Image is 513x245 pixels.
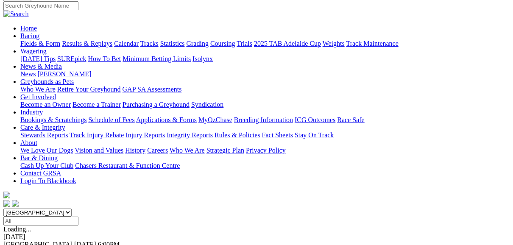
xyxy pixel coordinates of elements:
[262,131,293,139] a: Fact Sheets
[20,116,86,123] a: Bookings & Scratchings
[20,55,510,63] div: Wagering
[20,131,68,139] a: Stewards Reports
[167,131,213,139] a: Integrity Reports
[57,55,86,62] a: SUREpick
[125,131,165,139] a: Injury Reports
[246,147,286,154] a: Privacy Policy
[125,147,145,154] a: History
[123,86,182,93] a: GAP SA Assessments
[254,40,321,47] a: 2025 TAB Adelaide Cup
[20,109,43,116] a: Industry
[12,200,19,207] img: twitter.svg
[210,40,235,47] a: Coursing
[20,101,71,108] a: Become an Owner
[20,170,61,177] a: Contact GRSA
[123,55,191,62] a: Minimum Betting Limits
[88,55,121,62] a: How To Bet
[62,40,112,47] a: Results & Replays
[20,139,37,146] a: About
[20,93,56,100] a: Get Involved
[70,131,124,139] a: Track Injury Rebate
[75,147,123,154] a: Vision and Values
[191,101,223,108] a: Syndication
[20,70,510,78] div: News & Media
[20,63,62,70] a: News & Media
[192,55,213,62] a: Isolynx
[20,55,56,62] a: [DATE] Tips
[20,86,56,93] a: Who We Are
[3,192,10,198] img: logo-grsa-white.png
[20,131,510,139] div: Care & Integrity
[20,154,58,161] a: Bar & Dining
[3,10,29,18] img: Search
[20,32,39,39] a: Racing
[20,25,37,32] a: Home
[20,162,73,169] a: Cash Up Your Club
[295,131,334,139] a: Stay On Track
[198,116,232,123] a: MyOzChase
[20,40,60,47] a: Fields & Form
[215,131,260,139] a: Rules & Policies
[237,40,252,47] a: Trials
[20,78,74,85] a: Greyhounds as Pets
[323,40,345,47] a: Weights
[136,116,197,123] a: Applications & Forms
[3,1,78,10] input: Search
[20,70,36,78] a: News
[20,86,510,93] div: Greyhounds as Pets
[57,86,121,93] a: Retire Your Greyhound
[160,40,185,47] a: Statistics
[20,124,65,131] a: Care & Integrity
[234,116,293,123] a: Breeding Information
[20,147,73,154] a: We Love Our Dogs
[346,40,399,47] a: Track Maintenance
[20,101,510,109] div: Get Involved
[72,101,121,108] a: Become a Trainer
[3,233,510,241] div: [DATE]
[3,200,10,207] img: facebook.svg
[187,40,209,47] a: Grading
[75,162,180,169] a: Chasers Restaurant & Function Centre
[123,101,190,108] a: Purchasing a Greyhound
[114,40,139,47] a: Calendar
[88,116,134,123] a: Schedule of Fees
[20,116,510,124] div: Industry
[206,147,244,154] a: Strategic Plan
[147,147,168,154] a: Careers
[295,116,335,123] a: ICG Outcomes
[337,116,364,123] a: Race Safe
[140,40,159,47] a: Tracks
[20,47,47,55] a: Wagering
[3,226,31,233] span: Loading...
[20,162,510,170] div: Bar & Dining
[3,217,78,226] input: Select date
[170,147,205,154] a: Who We Are
[20,177,76,184] a: Login To Blackbook
[20,147,510,154] div: About
[20,40,510,47] div: Racing
[37,70,91,78] a: [PERSON_NAME]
